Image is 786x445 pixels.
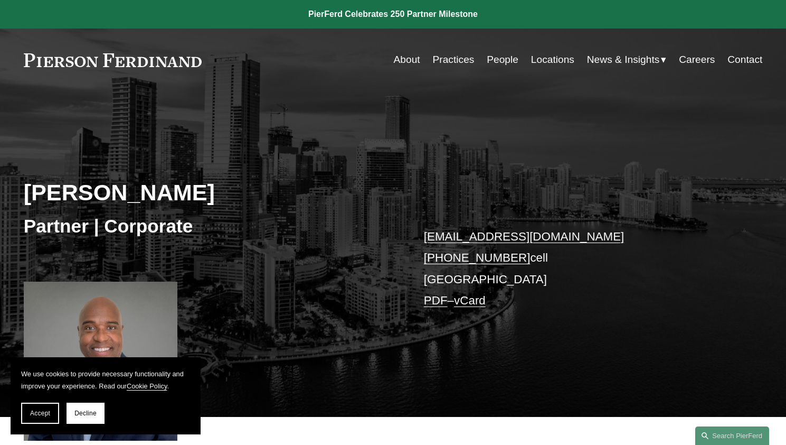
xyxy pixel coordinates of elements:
p: We use cookies to provide necessary functionality and improve your experience. Read our . [21,368,190,392]
button: Accept [21,403,59,424]
button: Decline [67,403,105,424]
a: [EMAIL_ADDRESS][DOMAIN_NAME] [424,230,624,243]
p: cell [GEOGRAPHIC_DATA] – [424,226,732,311]
span: News & Insights [587,51,660,69]
a: Practices [433,50,475,70]
a: People [487,50,518,70]
a: Locations [531,50,574,70]
h2: [PERSON_NAME] [24,179,393,206]
h3: Partner | Corporate [24,215,393,238]
a: PDF [424,294,448,307]
a: Careers [679,50,715,70]
span: Decline [74,410,97,417]
a: Cookie Policy [127,382,167,390]
a: vCard [454,294,486,307]
a: About [394,50,420,70]
a: [PHONE_NUMBER] [424,251,531,264]
a: Contact [727,50,762,70]
a: Search this site [695,427,769,445]
section: Cookie banner [11,357,201,434]
span: Accept [30,410,50,417]
a: folder dropdown [587,50,667,70]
